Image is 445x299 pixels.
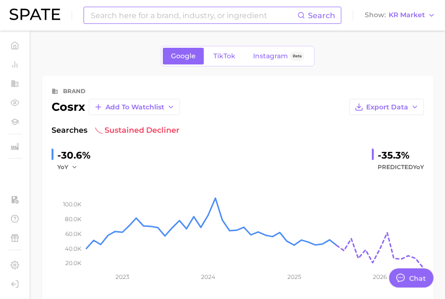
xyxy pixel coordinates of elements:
span: sustained decliner [95,125,180,136]
span: KR Market [389,12,425,18]
span: Predicted [378,161,424,173]
span: Instagram [253,52,288,60]
span: TikTok [213,52,235,60]
button: ShowKR Market [362,9,438,21]
span: Add to Watchlist [106,103,164,111]
tspan: 100.0k [63,201,82,208]
tspan: 40.0k [65,245,82,252]
img: sustained decliner [95,127,103,134]
tspan: 2025 [287,273,301,280]
span: Beta [293,52,302,60]
img: SPATE [10,9,60,20]
div: -35.3% [378,148,424,163]
span: YoY [57,163,68,171]
span: YoY [413,163,424,171]
input: Search here for a brand, industry, or ingredient [90,7,297,23]
button: YoY [57,161,78,173]
a: TikTok [205,48,244,64]
div: brand [63,85,85,97]
span: Export Data [366,103,408,111]
span: Show [365,12,386,18]
tspan: 2026 [373,273,387,280]
div: cosrx [52,101,85,113]
span: Searches [52,125,87,136]
tspan: 80.0k [65,215,82,223]
tspan: 2023 [116,273,129,280]
button: Export Data [350,99,424,115]
tspan: 60.0k [65,230,82,237]
span: Google [171,52,196,60]
tspan: 20.0k [65,259,82,267]
a: InstagramBeta [245,48,313,64]
div: -30.6% [57,148,91,163]
a: Google [163,48,204,64]
tspan: 2024 [201,273,215,280]
a: Log out. Currently logged in with e-mail ykkim110@cosrx.co.kr. [8,277,22,291]
span: Search [308,11,335,20]
button: Add to Watchlist [89,99,180,115]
